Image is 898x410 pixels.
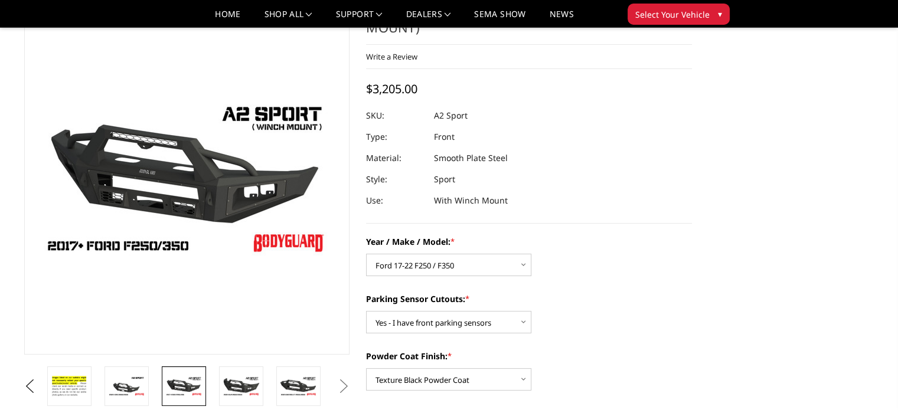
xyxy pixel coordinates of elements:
[366,293,692,305] label: Parking Sensor Cutouts:
[215,10,240,27] a: Home
[335,378,352,395] button: Next
[21,378,39,395] button: Previous
[474,10,525,27] a: SEMA Show
[366,169,425,190] dt: Style:
[718,8,722,20] span: ▾
[24,1,350,355] a: A2 Series - Sport Front Bumper (winch mount)
[280,376,317,396] img: A2 Series - Sport Front Bumper (winch mount)
[366,126,425,147] dt: Type:
[366,190,425,211] dt: Use:
[165,376,203,396] img: A2 Series - Sport Front Bumper (winch mount)
[406,10,451,27] a: Dealers
[366,235,692,248] label: Year / Make / Model:
[366,147,425,169] dt: Material:
[434,169,455,190] dd: Sport
[839,353,898,410] iframe: Chat Widget
[108,376,145,396] img: A2 Series - Sport Front Bumper (winch mount)
[434,105,468,126] dd: A2 Sport
[336,10,383,27] a: Support
[434,126,455,147] dd: Front
[366,105,425,126] dt: SKU:
[51,373,88,399] img: A2 Series - Sport Front Bumper (winch mount)
[264,10,312,27] a: shop all
[366,81,417,97] span: $3,205.00
[366,350,692,362] label: Powder Coat Finish:
[628,4,730,25] button: Select Your Vehicle
[549,10,573,27] a: News
[434,190,508,211] dd: With Winch Mount
[635,8,710,21] span: Select Your Vehicle
[434,147,508,169] dd: Smooth Plate Steel
[366,51,417,62] a: Write a Review
[223,376,260,396] img: A2 Series - Sport Front Bumper (winch mount)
